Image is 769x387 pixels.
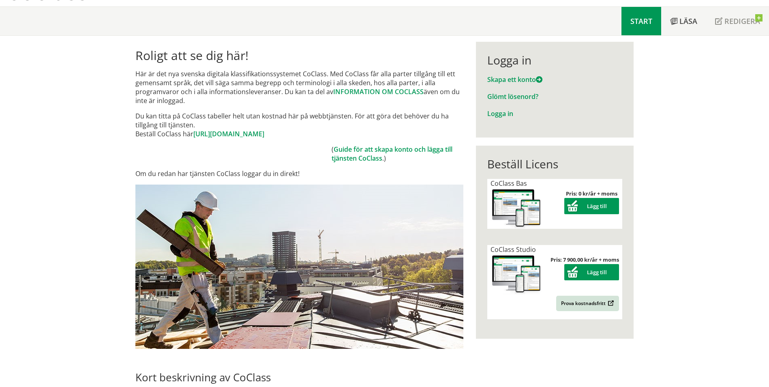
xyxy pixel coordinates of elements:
a: Guide för att skapa konto och lägga till tjänsten CoClass [332,145,452,163]
a: [URL][DOMAIN_NAME] [193,129,264,138]
strong: Pris: 0 kr/år + moms [566,190,617,197]
img: coclass-license.jpg [491,188,542,229]
img: Outbound.png [606,300,614,306]
h2: Kort beskrivning av CoClass [135,371,463,384]
p: Här är det nya svenska digitala klassifikationssystemet CoClass. Med CoClass får alla parter till... [135,69,463,105]
a: Prova kostnadsfritt [556,296,619,311]
div: Beställ Licens [487,157,622,171]
a: INFORMATION OM COCLASS [333,87,424,96]
a: Start [621,7,661,35]
a: Lägg till [564,269,619,276]
div: Logga in [487,53,622,67]
strong: Pris: 7 900,00 kr/år + moms [551,256,619,263]
button: Lägg till [564,198,619,214]
a: Glömt lösenord? [487,92,538,101]
p: Du kan titta på CoClass tabeller helt utan kostnad här på webbtjänsten. För att göra det behöver ... [135,112,463,138]
a: Lägg till [564,202,619,210]
img: login.jpg [135,185,463,349]
td: ( .) [332,145,463,163]
h1: Roligt att se dig här! [135,48,463,63]
a: Skapa ett konto [487,75,542,84]
span: CoClass Studio [491,245,536,254]
p: Om du redan har tjänsten CoClass loggar du in direkt! [135,169,463,178]
span: CoClass Bas [491,179,527,188]
span: Läsa [679,16,697,26]
a: Logga in [487,109,513,118]
img: coclass-license.jpg [491,254,542,295]
span: Start [630,16,652,26]
button: Lägg till [564,264,619,280]
a: Läsa [661,7,706,35]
